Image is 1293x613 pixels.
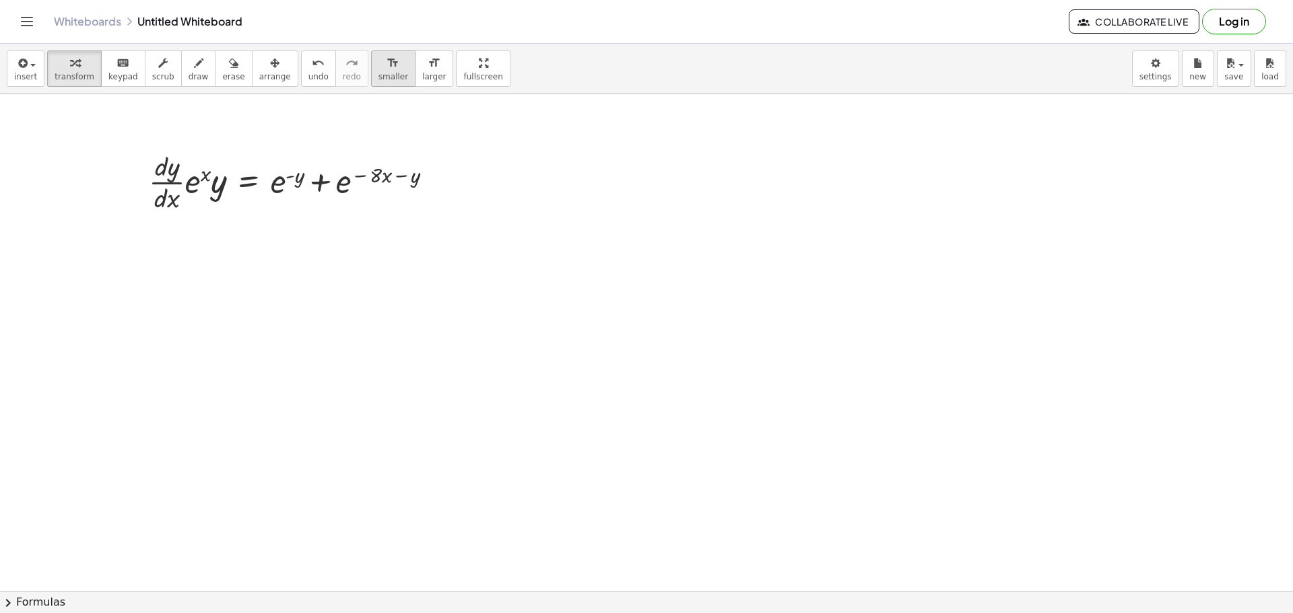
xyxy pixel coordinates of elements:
[1202,9,1266,34] button: Log in
[1132,50,1179,87] button: settings
[1261,72,1279,81] span: load
[463,72,502,81] span: fullscreen
[1224,72,1243,81] span: save
[252,50,298,87] button: arrange
[1069,9,1199,34] button: Collaborate Live
[47,50,102,87] button: transform
[1189,72,1206,81] span: new
[181,50,216,87] button: draw
[312,55,325,71] i: undo
[422,72,446,81] span: larger
[345,55,358,71] i: redo
[215,50,252,87] button: erase
[371,50,416,87] button: format_sizesmaller
[259,72,291,81] span: arrange
[189,72,209,81] span: draw
[1254,50,1286,87] button: load
[1182,50,1214,87] button: new
[145,50,182,87] button: scrub
[308,72,329,81] span: undo
[387,55,399,71] i: format_size
[428,55,440,71] i: format_size
[1139,72,1172,81] span: settings
[14,72,37,81] span: insert
[343,72,361,81] span: redo
[301,50,336,87] button: undoundo
[415,50,453,87] button: format_sizelarger
[456,50,510,87] button: fullscreen
[1217,50,1251,87] button: save
[54,15,121,28] a: Whiteboards
[7,50,44,87] button: insert
[16,11,38,32] button: Toggle navigation
[222,72,244,81] span: erase
[117,55,129,71] i: keyboard
[108,72,138,81] span: keypad
[101,50,145,87] button: keyboardkeypad
[152,72,174,81] span: scrub
[1080,15,1188,28] span: Collaborate Live
[378,72,408,81] span: smaller
[335,50,368,87] button: redoredo
[55,72,94,81] span: transform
